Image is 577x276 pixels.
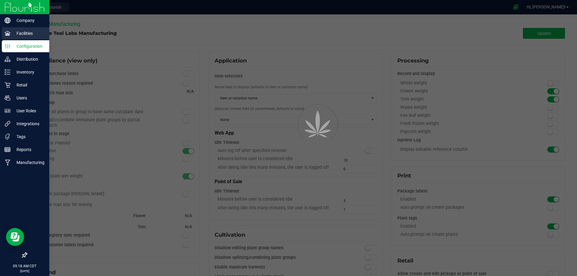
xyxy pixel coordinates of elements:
[5,108,11,114] inline-svg: User Roles
[11,133,47,140] p: Tags
[11,94,47,102] p: Users
[5,17,11,23] inline-svg: Company
[3,269,47,273] p: [DATE]
[11,17,47,24] p: Company
[11,30,47,37] p: Facilities
[11,68,47,76] p: Inventory
[5,147,11,153] inline-svg: Reports
[5,56,11,62] inline-svg: Distribution
[6,228,24,246] iframe: Resource center
[11,43,47,50] p: Configuration
[11,107,47,114] p: User Roles
[5,134,11,140] inline-svg: Tags
[11,146,47,153] p: Reports
[11,81,47,89] p: Retail
[5,69,11,75] inline-svg: Inventory
[11,56,47,63] p: Distribution
[5,82,11,88] inline-svg: Retail
[11,159,47,166] p: Manufacturing
[5,43,11,49] inline-svg: Configuration
[5,95,11,101] inline-svg: Users
[5,30,11,36] inline-svg: Facilities
[11,120,47,127] p: Integrations
[5,121,11,127] inline-svg: Integrations
[5,159,11,165] inline-svg: Manufacturing
[3,263,47,269] p: 09:18 AM CDT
